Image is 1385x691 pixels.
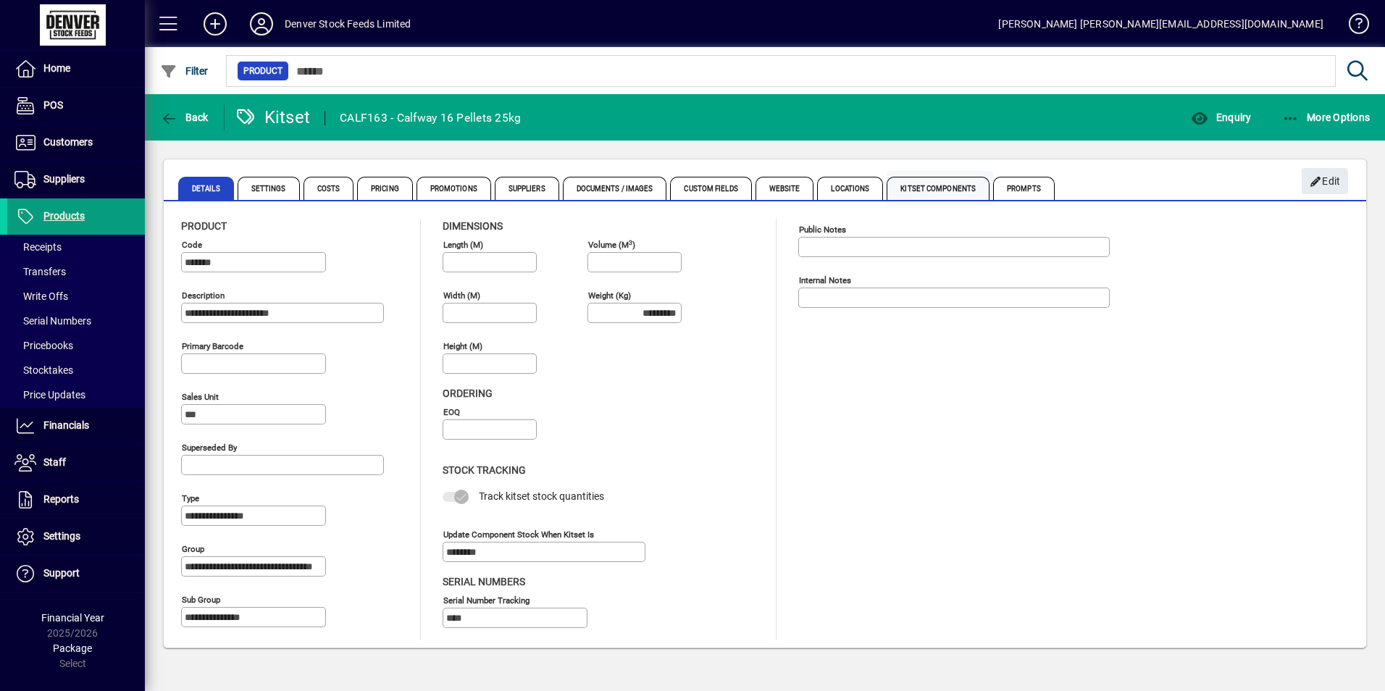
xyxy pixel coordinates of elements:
[993,177,1055,200] span: Prompts
[887,177,989,200] span: Kitset Components
[178,177,234,200] span: Details
[7,445,145,481] a: Staff
[443,388,493,399] span: Ordering
[156,104,212,130] button: Back
[998,12,1323,35] div: [PERSON_NAME] [PERSON_NAME][EMAIL_ADDRESS][DOMAIN_NAME]
[182,341,243,351] mat-label: Primary barcode
[7,125,145,161] a: Customers
[588,240,635,250] mat-label: Volume (m )
[417,177,491,200] span: Promotions
[182,443,237,453] mat-label: Superseded by
[7,309,145,333] a: Serial Numbers
[7,482,145,518] a: Reports
[43,419,89,431] span: Financials
[1279,104,1374,130] button: More Options
[563,177,667,200] span: Documents / Images
[285,12,411,35] div: Denver Stock Feeds Limited
[43,173,85,185] span: Suppliers
[7,519,145,555] a: Settings
[43,567,80,579] span: Support
[7,259,145,284] a: Transfers
[443,407,460,417] mat-label: EOQ
[1187,104,1255,130] button: Enquiry
[243,64,283,78] span: Product
[43,136,93,148] span: Customers
[7,382,145,407] a: Price Updates
[357,177,413,200] span: Pricing
[756,177,814,200] span: Website
[443,595,530,605] mat-label: Serial Number tracking
[145,104,225,130] app-page-header-button: Back
[443,240,483,250] mat-label: Length (m)
[182,595,220,605] mat-label: Sub group
[1338,3,1367,50] a: Knowledge Base
[43,456,66,468] span: Staff
[43,210,85,222] span: Products
[443,290,480,301] mat-label: Width (m)
[7,333,145,358] a: Pricebooks
[7,162,145,198] a: Suppliers
[1191,112,1251,123] span: Enquiry
[181,220,227,232] span: Product
[7,556,145,592] a: Support
[14,241,62,253] span: Receipts
[7,358,145,382] a: Stocktakes
[14,389,85,401] span: Price Updates
[14,340,73,351] span: Pricebooks
[235,106,311,129] div: Kitset
[43,493,79,505] span: Reports
[1302,168,1348,194] button: Edit
[182,544,204,554] mat-label: Group
[14,315,91,327] span: Serial Numbers
[443,529,594,539] mat-label: Update component stock when kitset is
[7,408,145,444] a: Financials
[182,493,199,503] mat-label: Type
[443,576,525,587] span: Serial Numbers
[14,364,73,376] span: Stocktakes
[160,112,209,123] span: Back
[1282,112,1371,123] span: More Options
[588,290,631,301] mat-label: Weight (Kg)
[182,290,225,301] mat-label: Description
[238,177,300,200] span: Settings
[156,58,212,84] button: Filter
[14,290,68,302] span: Write Offs
[670,177,751,200] span: Custom Fields
[799,275,851,285] mat-label: Internal Notes
[629,238,632,246] sup: 3
[160,65,209,77] span: Filter
[238,11,285,37] button: Profile
[443,341,482,351] mat-label: Height (m)
[182,392,219,402] mat-label: Sales unit
[1310,169,1341,193] span: Edit
[340,106,521,130] div: CALF163 - Calfway 16 Pellets 25kg
[43,62,70,74] span: Home
[443,220,503,232] span: Dimensions
[14,266,66,277] span: Transfers
[43,99,63,111] span: POS
[192,11,238,37] button: Add
[7,88,145,124] a: POS
[41,612,104,624] span: Financial Year
[479,490,604,502] span: Track kitset stock quantities
[304,177,354,200] span: Costs
[443,464,526,476] span: Stock Tracking
[7,284,145,309] a: Write Offs
[7,51,145,87] a: Home
[817,177,883,200] span: Locations
[799,225,846,235] mat-label: Public Notes
[43,530,80,542] span: Settings
[53,642,92,654] span: Package
[495,177,559,200] span: Suppliers
[182,240,202,250] mat-label: Code
[7,235,145,259] a: Receipts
